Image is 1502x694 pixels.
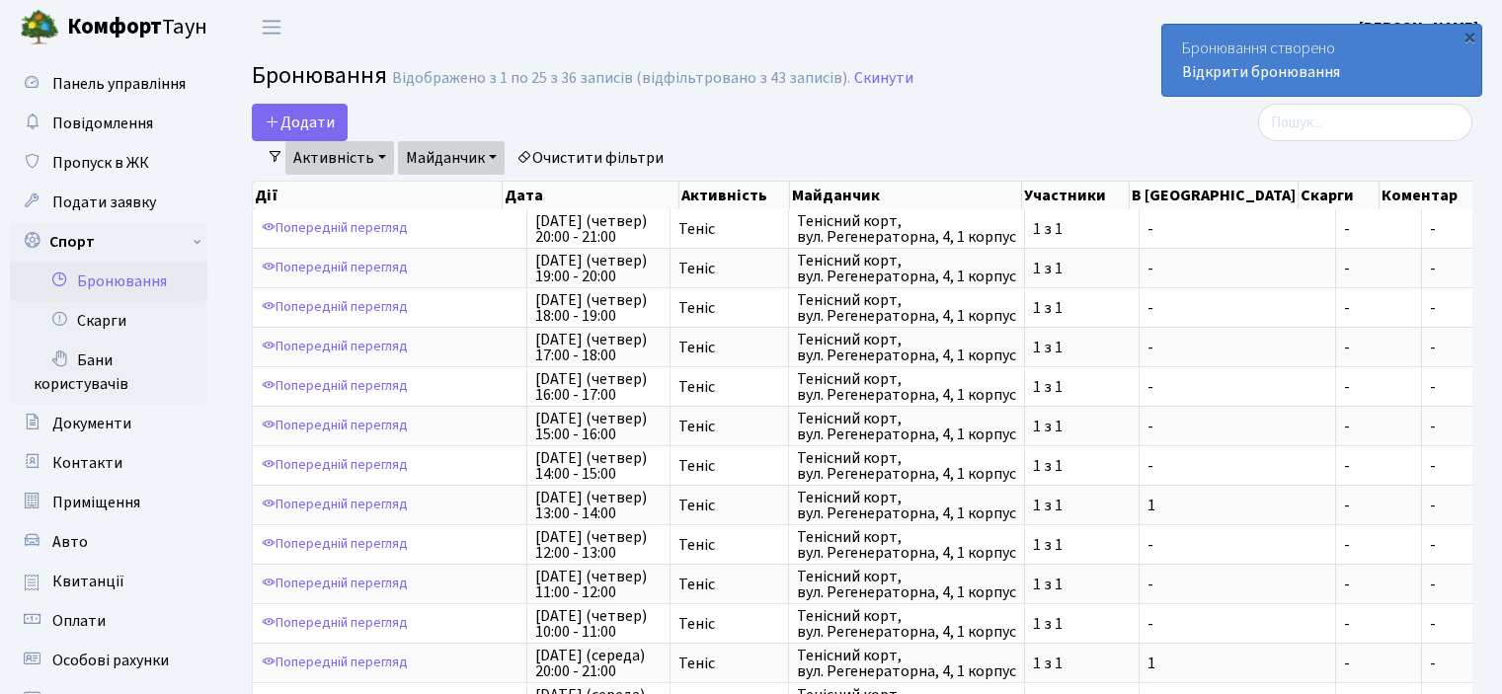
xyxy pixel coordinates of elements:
[10,601,207,641] a: Оплати
[1430,218,1436,240] span: -
[1344,498,1413,513] span: -
[797,292,1016,324] span: Тенісний корт, вул. Регенераторна, 4, 1 корпус
[535,450,662,482] span: [DATE] (четвер) 14:00 - 15:00
[52,73,186,95] span: Панель управління
[678,261,780,276] span: Теніс
[678,419,780,434] span: Теніс
[1033,340,1131,355] span: 1 з 1
[257,411,413,441] a: Попередній перегляд
[257,608,413,639] a: Попередній перегляд
[252,104,348,141] button: Додати
[535,608,662,640] span: [DATE] (четвер) 10:00 - 11:00
[797,608,1016,640] span: Тенісний корт, вул. Регенераторна, 4, 1 корпус
[52,413,131,434] span: Документи
[1147,379,1327,395] span: -
[1258,104,1472,141] input: Пошук...
[1430,376,1436,398] span: -
[1430,495,1436,516] span: -
[797,569,1016,600] span: Тенісний корт, вул. Регенераторна, 4, 1 корпус
[1033,537,1131,553] span: 1 з 1
[509,141,672,175] a: Очистити фільтри
[1033,498,1131,513] span: 1 з 1
[52,650,169,671] span: Особові рахунки
[52,113,153,134] span: Повідомлення
[52,452,122,474] span: Контакти
[10,341,207,404] a: Бани користувачів
[10,262,207,301] a: Бронювання
[67,11,207,44] span: Таун
[52,192,156,213] span: Подати заявку
[678,577,780,592] span: Теніс
[535,529,662,561] span: [DATE] (четвер) 12:00 - 13:00
[1430,258,1436,279] span: -
[257,450,413,481] a: Попередній перегляд
[257,253,413,283] a: Попередній перегляд
[1430,297,1436,319] span: -
[1033,419,1131,434] span: 1 з 1
[1182,61,1340,83] a: Відкрити бронювання
[797,253,1016,284] span: Тенісний корт, вул. Регенераторна, 4, 1 корпус
[257,490,413,520] a: Попередній перегляд
[797,529,1016,561] span: Тенісний корт, вул. Регенераторна, 4, 1 корпус
[257,648,413,678] a: Попередній перегляд
[1033,221,1131,237] span: 1 з 1
[1460,27,1479,46] div: ×
[535,648,662,679] span: [DATE] (середа) 20:00 - 21:00
[257,332,413,362] a: Попередній перегляд
[1344,616,1413,632] span: -
[797,332,1016,363] span: Тенісний корт, вул. Регенераторна, 4, 1 корпус
[535,490,662,521] span: [DATE] (четвер) 13:00 - 14:00
[257,529,413,560] a: Попередній перегляд
[52,152,149,174] span: Пропуск в ЖК
[1147,340,1327,355] span: -
[20,8,59,47] img: logo.png
[797,490,1016,521] span: Тенісний корт, вул. Регенераторна, 4, 1 корпус
[678,498,780,513] span: Теніс
[679,182,789,209] th: Активність
[52,610,106,632] span: Оплати
[52,492,140,513] span: Приміщення
[392,69,850,88] div: Відображено з 1 по 25 з 36 записів (відфільтровано з 43 записів).
[398,141,505,175] a: Майданчик
[1033,261,1131,276] span: 1 з 1
[678,300,780,316] span: Теніс
[854,69,913,88] a: Скинути
[10,183,207,222] a: Подати заявку
[1430,574,1436,595] span: -
[678,458,780,474] span: Теніс
[285,141,394,175] a: Активність
[1147,616,1327,632] span: -
[1033,300,1131,316] span: 1 з 1
[257,292,413,323] a: Попередній перегляд
[1344,419,1413,434] span: -
[1344,340,1413,355] span: -
[10,104,207,143] a: Повідомлення
[678,537,780,553] span: Теніс
[797,648,1016,679] span: Тенісний корт, вул. Регенераторна, 4, 1 корпус
[52,571,124,592] span: Квитанції
[1299,182,1380,209] th: Скарги
[1430,653,1436,674] span: -
[535,292,662,324] span: [DATE] (четвер) 18:00 - 19:00
[678,616,780,632] span: Теніс
[535,411,662,442] span: [DATE] (четвер) 15:00 - 16:00
[1147,577,1327,592] span: -
[1359,16,1478,39] a: [PERSON_NAME]
[1147,655,1327,671] span: 1
[1430,534,1436,556] span: -
[797,450,1016,482] span: Тенісний корт, вул. Регенераторна, 4, 1 корпус
[1147,537,1327,553] span: -
[797,371,1016,403] span: Тенісний корт, вул. Регенераторна, 4, 1 корпус
[1430,416,1436,437] span: -
[1344,300,1413,316] span: -
[1344,379,1413,395] span: -
[1380,182,1481,209] th: Коментар
[1022,182,1130,209] th: Участники
[678,340,780,355] span: Теніс
[535,332,662,363] span: [DATE] (четвер) 17:00 - 18:00
[1344,221,1413,237] span: -
[257,213,413,244] a: Попередній перегляд
[1344,577,1413,592] span: -
[1359,17,1478,39] b: [PERSON_NAME]
[1147,458,1327,474] span: -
